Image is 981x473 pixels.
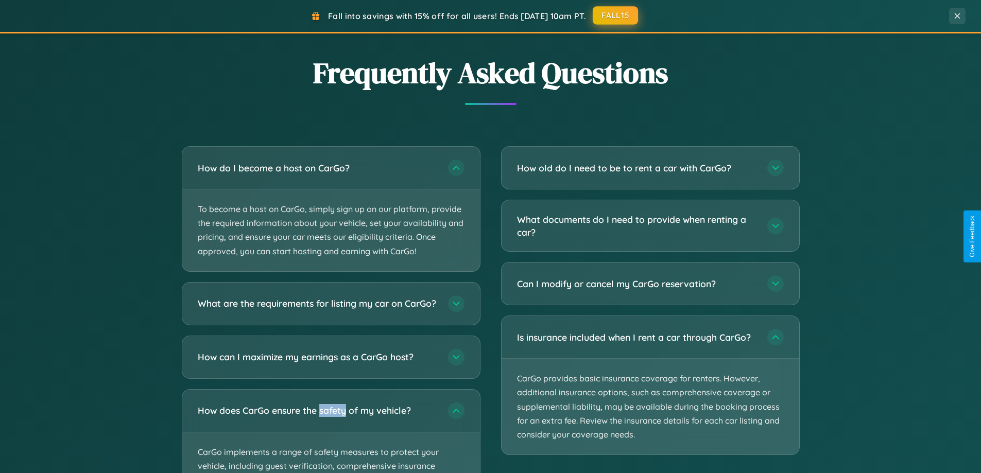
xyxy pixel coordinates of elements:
[517,277,757,290] h3: Can I modify or cancel my CarGo reservation?
[517,213,757,238] h3: What documents do I need to provide when renting a car?
[198,404,438,417] h3: How does CarGo ensure the safety of my vehicle?
[328,11,586,21] span: Fall into savings with 15% off for all users! Ends [DATE] 10am PT.
[969,216,976,257] div: Give Feedback
[502,359,799,454] p: CarGo provides basic insurance coverage for renters. However, additional insurance options, such ...
[198,162,438,174] h3: How do I become a host on CarGo?
[517,162,757,174] h3: How old do I need to be to rent a car with CarGo?
[182,53,800,93] h2: Frequently Asked Questions
[198,297,438,310] h3: What are the requirements for listing my car on CarGo?
[198,351,438,363] h3: How can I maximize my earnings as a CarGo host?
[182,189,480,271] p: To become a host on CarGo, simply sign up on our platform, provide the required information about...
[593,6,638,25] button: FALL15
[517,331,757,344] h3: Is insurance included when I rent a car through CarGo?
